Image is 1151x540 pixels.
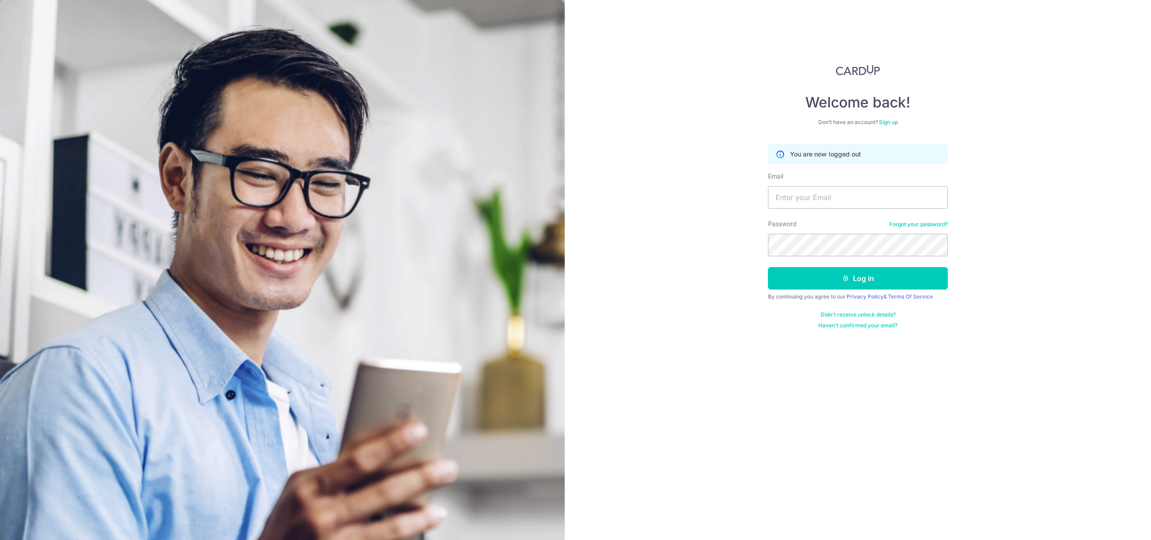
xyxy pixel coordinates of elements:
[790,150,861,159] p: You are now logged out
[768,186,948,209] input: Enter your Email
[888,293,933,300] a: Terms Of Service
[889,221,948,228] a: Forgot your password?
[768,219,797,228] label: Password
[847,293,883,300] a: Privacy Policy
[821,311,896,318] a: Didn't receive unlock details?
[768,94,948,112] h4: Welcome back!
[768,172,783,181] label: Email
[818,322,897,329] a: Haven't confirmed your email?
[879,119,898,125] a: Sign up
[768,119,948,126] div: Don’t have an account?
[768,293,948,300] div: By continuing you agree to our &
[768,267,948,290] button: Log in
[836,65,880,76] img: CardUp Logo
